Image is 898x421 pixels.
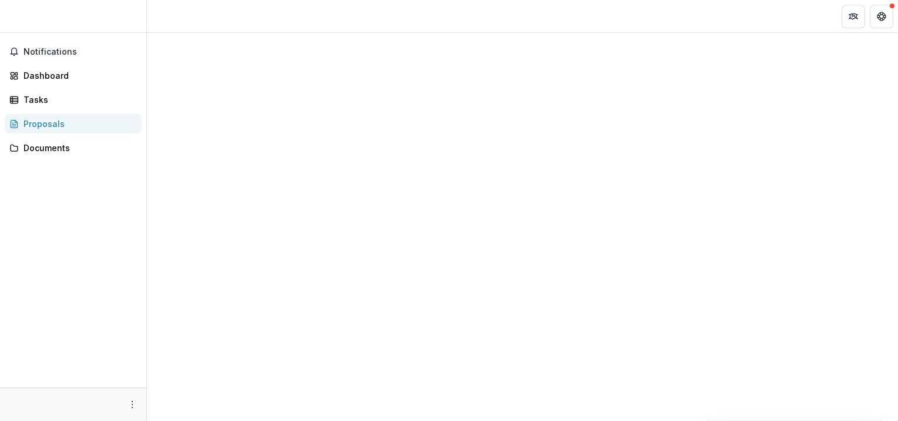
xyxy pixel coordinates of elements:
div: Dashboard [24,69,132,82]
div: Tasks [24,93,132,106]
a: Documents [5,138,142,158]
button: Partners [842,5,865,28]
button: More [125,397,139,412]
a: Dashboard [5,66,142,85]
div: Proposals [24,118,132,130]
button: Get Help [870,5,893,28]
button: Notifications [5,42,142,61]
div: Documents [24,142,132,154]
span: Notifications [24,47,137,57]
a: Proposals [5,114,142,133]
a: Tasks [5,90,142,109]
